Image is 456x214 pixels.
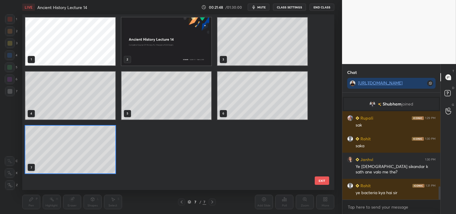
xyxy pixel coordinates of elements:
h6: Rupali [359,115,373,121]
img: default.png [347,183,353,189]
img: Learner_Badge_beginner_1_8b307cf2a0.svg [356,184,359,188]
img: 05db51ca364f4305bbe2037863403bc6.jpg [347,157,353,163]
img: 1300c31f95d049c8a001ce8b27224a99.jpg [369,101,375,107]
div: X [5,168,18,178]
div: saka [356,143,436,149]
div: 7 [203,199,206,205]
div: 3 [5,38,17,48]
img: default.png [347,136,353,142]
h6: Janhvi [359,156,373,163]
div: 4 [5,50,17,60]
div: 1:30 PM [425,158,436,161]
img: 94bcd89bc7ca4e5a82e5345f6df80e34.jpg [347,115,353,121]
div: 1:31 PM [426,184,436,188]
img: iconic-dark.1390631f.png [412,137,424,141]
div: 1 [5,14,17,24]
p: D [452,86,454,90]
div: 2 [5,26,17,36]
div: C [5,156,18,166]
img: iconic-dark.1390631f.png [412,184,424,188]
div: grid [22,14,324,190]
p: G [452,102,454,107]
span: Shubham [383,102,402,106]
span: mute [257,5,266,9]
div: Ye [DEMOGRAPHIC_DATA] sikandar k sath ane valo me the? [356,164,436,175]
button: End Class [310,4,334,11]
button: EXIT [315,176,329,185]
div: sak [356,122,436,128]
img: Learner_Badge_beginner_1_8b307cf2a0.svg [356,158,359,161]
h6: Rohit [359,136,371,142]
img: Learner_Badge_beginner_1_8b307cf2a0.svg [356,137,359,141]
img: Learner_Badge_beginner_1_8b307cf2a0.svg [356,116,359,120]
p: Chat [342,64,362,80]
button: mute [248,4,269,11]
a: [URL][DOMAIN_NAME] [358,80,402,86]
img: 50a2b7cafd4e47798829f34b8bc3a81a.jpg [350,80,356,86]
div: 1:30 PM [425,137,436,141]
div: LIVE [22,4,35,11]
button: CLASS SETTINGS [273,4,306,11]
div: 7 [192,200,198,204]
div: 1:29 PM [425,116,436,120]
p: T [452,69,454,73]
img: iconic-dark.1390631f.png [412,116,424,120]
div: Z [5,180,18,190]
span: joined [402,102,413,106]
div: 7 [5,87,17,96]
h6: Rohit [359,182,371,189]
img: e898193e-8a28-11f0-9825-56afe2eca885.jpg [121,17,211,66]
div: grid [342,93,440,200]
div: 6 [5,75,17,84]
img: no-rating-badge.077c3623.svg [378,103,381,106]
div: / [200,200,201,204]
div: ye bacteria kya hai sir [356,190,436,196]
div: 5 [5,63,17,72]
h4: Ancient History Lecture 14 [37,5,87,10]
